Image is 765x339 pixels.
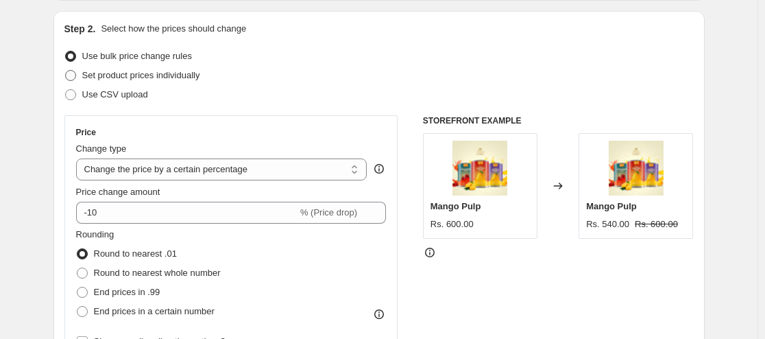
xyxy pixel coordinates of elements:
[94,287,160,297] span: End prices in .99
[586,201,637,211] span: Mango Pulp
[94,306,215,316] span: End prices in a certain number
[586,218,629,231] div: Rs. 540.00
[300,207,357,218] span: % (Price drop)
[430,218,474,231] div: Rs. 600.00
[76,127,96,138] h3: Price
[94,248,177,259] span: Round to nearest .01
[423,115,694,126] h6: STOREFRONT EXAMPLE
[76,202,297,224] input: -15
[609,141,664,196] img: 57c50b55715427.5990617283ea6_80x.jpg
[82,70,200,80] span: Set product prices individually
[82,89,148,100] span: Use CSV upload
[452,141,507,196] img: 57c50b55715427.5990617283ea6_80x.jpg
[76,187,160,197] span: Price change amount
[101,22,246,36] p: Select how the prices should change
[82,51,192,61] span: Use bulk price change rules
[76,229,114,239] span: Rounding
[64,22,96,36] h2: Step 2.
[76,143,127,154] span: Change type
[635,218,678,231] strike: Rs. 600.00
[94,268,221,278] span: Round to nearest whole number
[430,201,481,211] span: Mango Pulp
[372,162,386,176] div: help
